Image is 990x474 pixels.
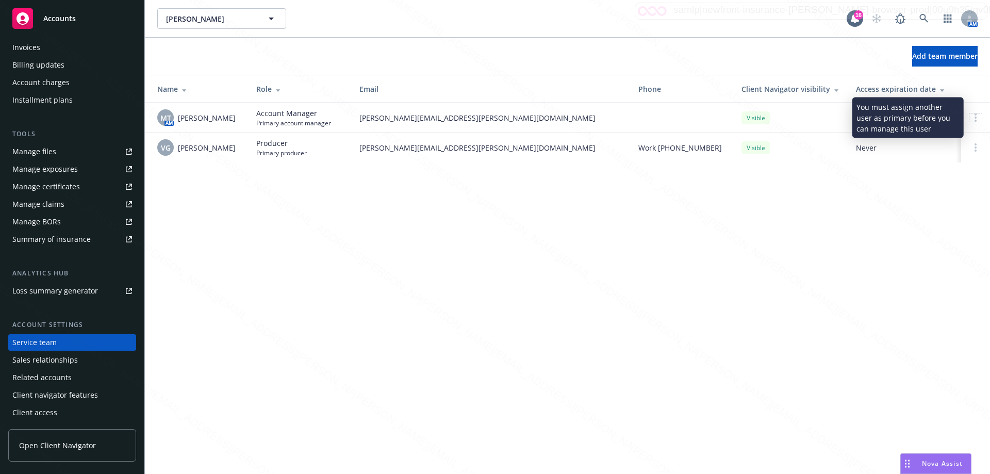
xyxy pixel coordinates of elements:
[19,440,96,451] span: Open Client Navigator
[8,352,136,368] a: Sales relationships
[741,111,770,124] div: Visible
[161,142,171,153] span: VG
[256,119,331,127] span: Primary account manager
[12,74,70,91] div: Account charges
[12,92,73,108] div: Installment plans
[12,352,78,368] div: Sales relationships
[8,231,136,248] a: Summary of insurance
[12,369,72,386] div: Related accounts
[856,142,953,153] span: Never
[256,84,343,94] div: Role
[160,112,171,123] span: MT
[157,84,240,94] div: Name
[914,8,934,29] a: Search
[890,8,911,29] a: Report a Bug
[359,84,622,94] div: Email
[256,149,307,157] span: Primary producer
[12,39,40,56] div: Invoices
[12,387,98,403] div: Client navigator features
[166,13,255,24] span: [PERSON_NAME]
[157,8,286,29] button: [PERSON_NAME]
[8,404,136,421] a: Client access
[8,214,136,230] a: Manage BORs
[256,108,331,119] span: Account Manager
[912,46,978,67] button: Add team member
[8,320,136,330] div: Account settings
[359,142,622,153] span: [PERSON_NAME][EMAIL_ADDRESS][PERSON_NAME][DOMAIN_NAME]
[8,39,136,56] a: Invoices
[178,142,236,153] span: [PERSON_NAME]
[12,178,80,195] div: Manage certificates
[12,196,64,213] div: Manage claims
[12,214,61,230] div: Manage BORs
[8,4,136,33] a: Accounts
[856,84,953,94] div: Access expiration date
[8,143,136,160] a: Manage files
[8,161,136,177] a: Manage exposures
[866,8,887,29] a: Start snowing
[8,334,136,351] a: Service team
[912,51,978,61] span: Add team member
[178,112,236,123] span: [PERSON_NAME]
[12,283,98,299] div: Loss summary generator
[741,141,770,154] div: Visible
[256,138,307,149] span: Producer
[8,178,136,195] a: Manage certificates
[8,387,136,403] a: Client navigator features
[12,231,91,248] div: Summary of insurance
[937,8,958,29] a: Switch app
[638,84,725,94] div: Phone
[8,74,136,91] a: Account charges
[8,196,136,213] a: Manage claims
[12,143,56,160] div: Manage files
[8,92,136,108] a: Installment plans
[8,57,136,73] a: Billing updates
[900,453,971,474] button: Nova Assist
[8,283,136,299] a: Loss summary generator
[12,161,78,177] div: Manage exposures
[359,112,622,123] span: [PERSON_NAME][EMAIL_ADDRESS][PERSON_NAME][DOMAIN_NAME]
[8,268,136,279] div: Analytics hub
[8,369,136,386] a: Related accounts
[12,334,57,351] div: Service team
[854,10,863,20] div: 16
[12,57,64,73] div: Billing updates
[43,14,76,23] span: Accounts
[638,142,722,153] span: Work [PHONE_NUMBER]
[901,454,914,473] div: Drag to move
[741,84,839,94] div: Client Navigator visibility
[12,404,57,421] div: Client access
[922,459,963,468] span: Nova Assist
[8,129,136,139] div: Tools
